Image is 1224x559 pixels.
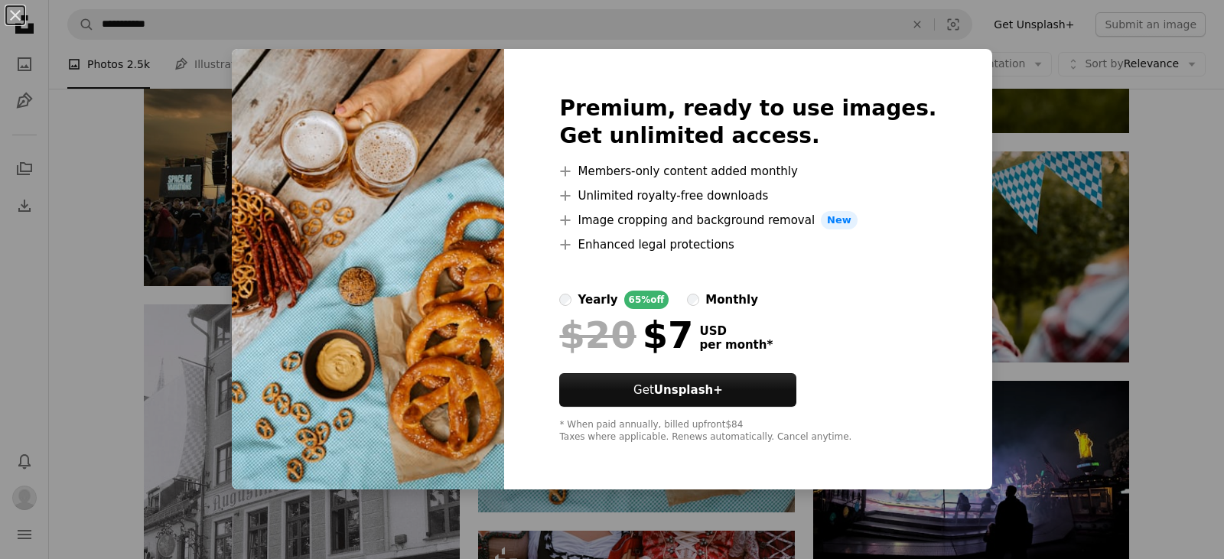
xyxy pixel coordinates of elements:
[578,291,617,309] div: yearly
[821,211,858,229] span: New
[559,315,636,355] span: $20
[232,49,504,489] img: premium_photo-1692872797571-6e81fe001411
[559,211,936,229] li: Image cropping and background removal
[559,187,936,205] li: Unlimited royalty-free downloads
[559,95,936,150] h2: Premium, ready to use images. Get unlimited access.
[654,383,723,397] strong: Unsplash+
[559,419,936,444] div: * When paid annually, billed upfront $84 Taxes where applicable. Renews automatically. Cancel any...
[559,373,796,407] a: GetUnsplash+
[624,291,669,309] div: 65% off
[687,294,699,306] input: monthly
[705,291,758,309] div: monthly
[559,162,936,180] li: Members-only content added monthly
[559,236,936,254] li: Enhanced legal protections
[699,324,773,338] span: USD
[559,315,693,355] div: $7
[559,294,571,306] input: yearly65%off
[699,338,773,352] span: per month *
